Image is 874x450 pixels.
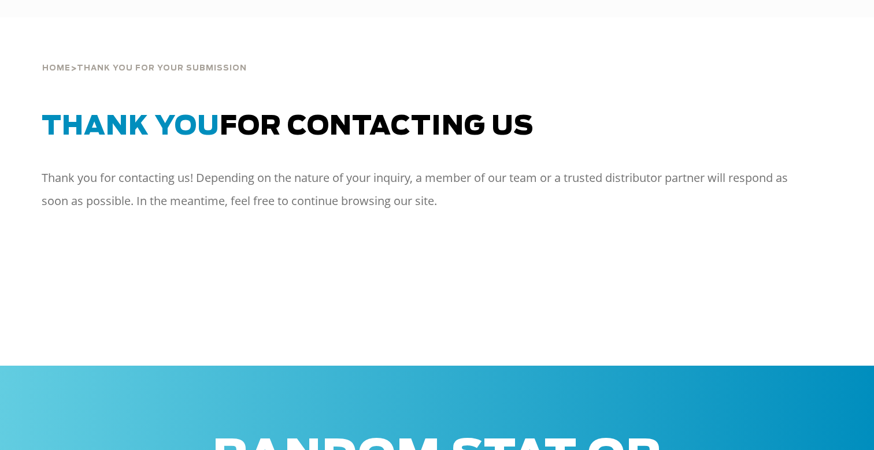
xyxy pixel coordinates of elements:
[42,166,811,213] p: Thank you for contacting us! Depending on the nature of your inquiry, a member of our team or a t...
[42,114,534,140] span: for Contacting Us
[77,60,247,77] span: THANK YOU FOR YOUR SUBMISSION
[42,114,220,140] span: Thank You
[42,35,832,77] div: >
[42,60,71,77] a: HOME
